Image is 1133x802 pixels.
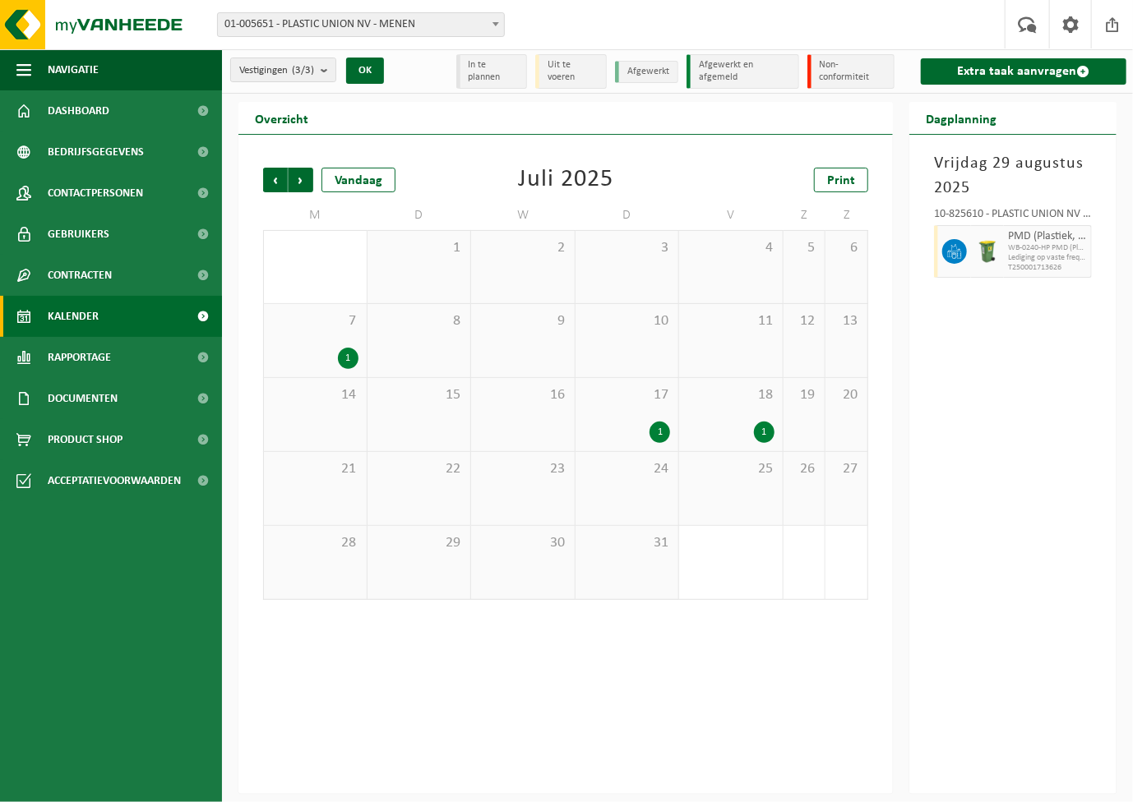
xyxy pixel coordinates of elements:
img: WB-0240-HPE-GN-50 [975,239,1000,264]
span: Bedrijfsgegevens [48,131,144,173]
span: 21 [272,460,358,478]
span: Kalender [48,296,99,337]
span: 27 [834,460,859,478]
span: 11 [687,312,775,330]
div: 10-825610 - PLASTIC UNION NV - MENEN [934,209,1092,225]
li: Afgewerkt [615,61,678,83]
span: 17 [584,386,671,404]
td: Z [825,200,868,230]
span: 7 [272,312,358,330]
span: 18 [687,386,775,404]
button: OK [346,58,384,84]
td: D [368,200,472,230]
span: 30 [479,534,566,552]
li: Afgewerkt en afgemeld [687,54,798,89]
span: 9 [479,312,566,330]
div: 1 [754,422,775,443]
span: 10 [584,312,671,330]
h2: Dagplanning [909,102,1013,134]
span: 16 [479,386,566,404]
span: 23 [479,460,566,478]
span: 20 [834,386,859,404]
span: 19 [792,386,817,404]
div: Vandaag [321,168,395,192]
span: 2 [479,239,566,257]
td: W [471,200,576,230]
span: Print [827,174,855,187]
span: Dashboard [48,90,109,131]
a: Print [814,168,868,192]
td: D [576,200,680,230]
h2: Overzicht [238,102,325,134]
span: 3 [584,239,671,257]
span: WB-0240-HP PMD (Plastiek, Metaal, Drankkartons) (bedrijven) [1008,243,1087,253]
span: Contactpersonen [48,173,143,214]
span: 15 [376,386,463,404]
span: Gebruikers [48,214,109,255]
span: Documenten [48,378,118,419]
span: 29 [376,534,463,552]
span: PMD (Plastiek, Metaal, Drankkartons) (bedrijven) [1008,230,1087,243]
div: 1 [338,348,358,369]
span: Navigatie [48,49,99,90]
span: 26 [792,460,817,478]
span: 13 [834,312,859,330]
span: T250001713626 [1008,263,1087,273]
count: (3/3) [292,65,314,76]
li: In te plannen [456,54,528,89]
span: 01-005651 - PLASTIC UNION NV - MENEN [218,13,504,36]
span: Contracten [48,255,112,296]
span: 01-005651 - PLASTIC UNION NV - MENEN [217,12,505,37]
a: Extra taak aanvragen [921,58,1126,85]
button: Vestigingen(3/3) [230,58,336,82]
span: 14 [272,386,358,404]
td: Z [784,200,826,230]
span: 1 [376,239,463,257]
span: 25 [687,460,775,478]
span: Volgende [289,168,313,192]
span: Vorige [263,168,288,192]
span: 28 [272,534,358,552]
li: Non-conformiteit [807,54,895,89]
li: Uit te voeren [535,54,607,89]
span: 31 [584,534,671,552]
span: 4 [687,239,775,257]
div: 1 [650,422,670,443]
span: Acceptatievoorwaarden [48,460,181,501]
span: Lediging op vaste frequentie [1008,253,1087,263]
span: 24 [584,460,671,478]
span: 12 [792,312,817,330]
td: M [263,200,368,230]
span: 8 [376,312,463,330]
span: 5 [792,239,817,257]
span: 22 [376,460,463,478]
span: Rapportage [48,337,111,378]
span: Vestigingen [239,58,314,83]
span: 6 [834,239,859,257]
div: Juli 2025 [518,168,613,192]
span: Product Shop [48,419,123,460]
h3: Vrijdag 29 augustus 2025 [934,151,1092,200]
td: V [679,200,784,230]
